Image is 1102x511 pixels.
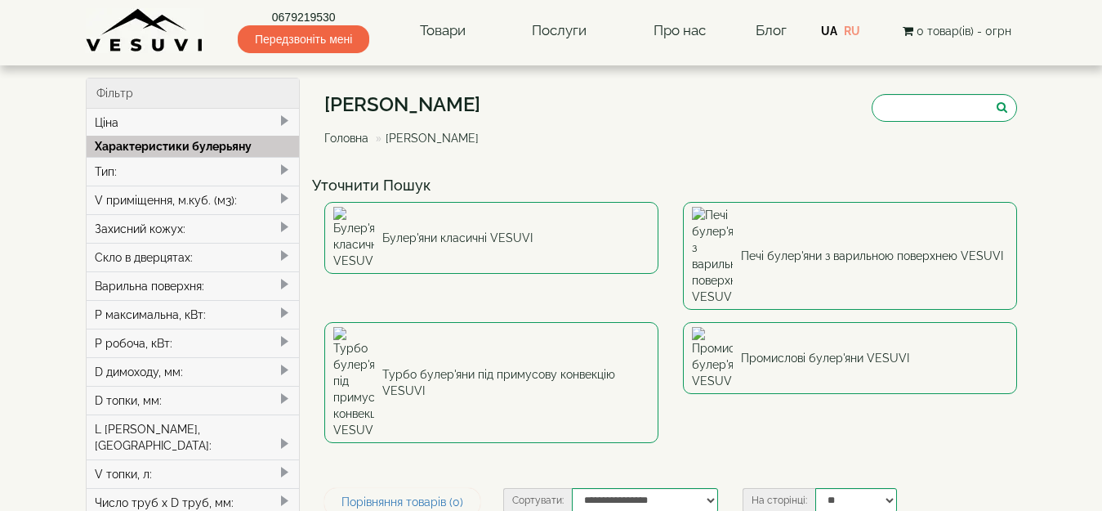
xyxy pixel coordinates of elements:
a: Турбо булер'яни під примусову конвекцію VESUVI Турбо булер'яни під примусову конвекцію VESUVI [324,322,658,443]
div: D топки, мм: [87,386,300,415]
img: Булер'яни класичні VESUVI [333,207,374,269]
div: Варильна поверхня: [87,271,300,300]
a: RU [844,25,860,38]
button: 0 товар(ів) - 0грн [898,22,1016,40]
div: Захисний кожух: [87,214,300,243]
img: Турбо булер'яни під примусову конвекцію VESUVI [333,327,374,438]
div: Ціна [87,109,300,137]
h4: Уточнити Пошук [312,177,1029,194]
h1: [PERSON_NAME] [324,94,491,115]
div: V приміщення, м.куб. (м3): [87,186,300,214]
a: Печі булер'яни з варильною поверхнею VESUVI Печі булер'яни з варильною поверхнею VESUVI [683,202,1017,310]
span: 0 товар(ів) - 0грн [917,25,1011,38]
div: Скло в дверцятах: [87,243,300,271]
div: Характеристики булерьяну [87,136,300,157]
div: P максимальна, кВт: [87,300,300,329]
div: D димоходу, мм: [87,357,300,386]
a: Промислові булер'яни VESUVI Промислові булер'яни VESUVI [683,322,1017,394]
img: Завод VESUVI [86,8,204,53]
a: Блог [756,22,787,38]
div: P робоча, кВт: [87,329,300,357]
div: V топки, л: [87,459,300,488]
a: Головна [324,132,368,145]
img: Печі булер'яни з варильною поверхнею VESUVI [692,207,733,305]
span: Передзвоніть мені [238,25,369,53]
a: Послуги [515,12,603,50]
img: Промислові булер'яни VESUVI [692,327,733,389]
a: Булер'яни класичні VESUVI Булер'яни класичні VESUVI [324,202,658,274]
a: Товари [404,12,482,50]
div: Фільтр [87,78,300,109]
a: UA [821,25,837,38]
a: 0679219530 [238,9,369,25]
div: L [PERSON_NAME], [GEOGRAPHIC_DATA]: [87,415,300,459]
a: Про нас [637,12,722,50]
div: Тип: [87,157,300,186]
li: [PERSON_NAME] [372,130,479,146]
